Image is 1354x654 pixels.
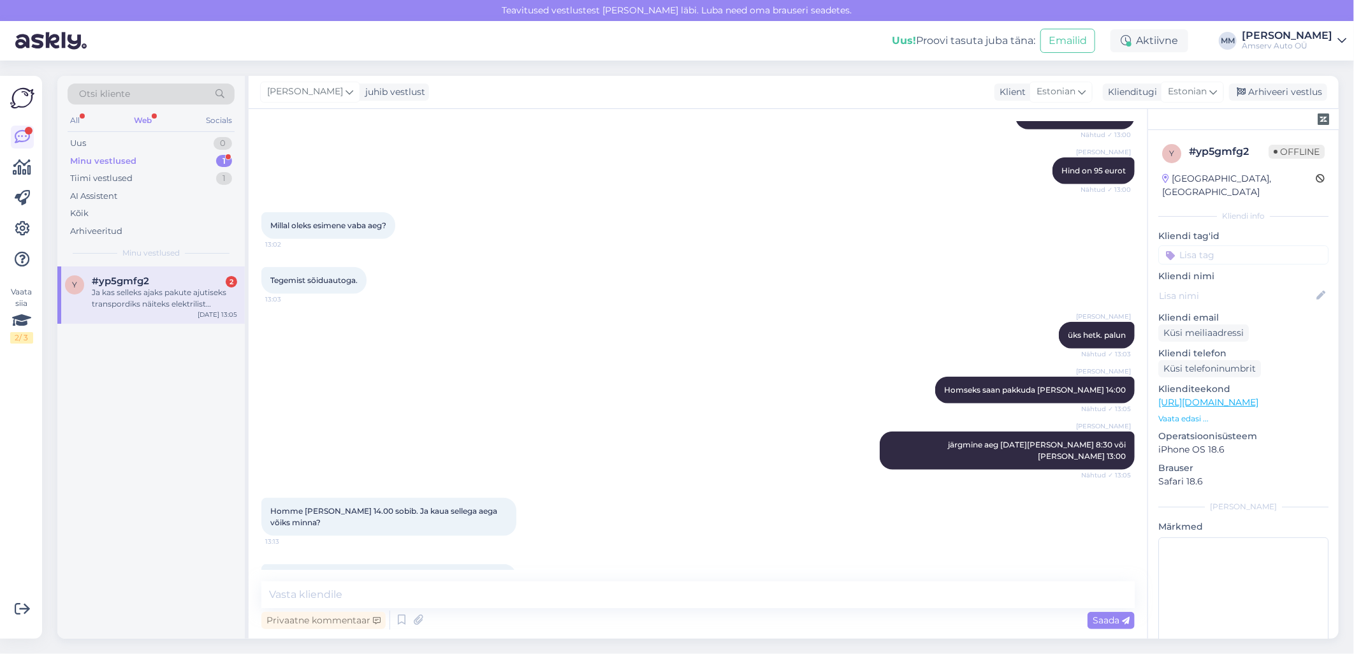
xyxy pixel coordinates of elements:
[1158,229,1329,243] p: Kliendi tag'id
[1081,130,1131,140] span: Nähtud ✓ 13:00
[892,33,1035,48] div: Proovi tasuta juba täna:
[1189,144,1269,159] div: # yp5gmfg2
[1318,113,1329,125] img: zendesk
[265,240,313,249] span: 13:02
[79,87,130,101] span: Otsi kliente
[1081,404,1131,414] span: Nähtud ✓ 13:05
[1158,311,1329,324] p: Kliendi email
[1158,443,1329,456] p: iPhone OS 18.6
[92,275,149,287] span: #yp5gmfg2
[70,172,133,185] div: Tiimi vestlused
[92,287,237,310] div: Ja kas selleks ajaks pakute ajutiseks transpordiks näiteks elektrilist tõukeratas või jalgratast?
[131,112,154,129] div: Web
[1158,270,1329,283] p: Kliendi nimi
[1159,289,1314,303] input: Lisa nimi
[1158,501,1329,512] div: [PERSON_NAME]
[261,612,386,629] div: Privaatne kommentaar
[1168,85,1207,99] span: Estonian
[1158,382,1329,396] p: Klienditeekond
[1061,166,1126,175] span: Hind on 95 eurot
[1269,145,1325,159] span: Offline
[122,247,180,259] span: Minu vestlused
[270,506,499,527] span: Homme [PERSON_NAME] 14.00 sobib. Ja kaua sellega aega võiks minna?
[216,155,232,168] div: 1
[1158,396,1258,408] a: [URL][DOMAIN_NAME]
[70,225,122,238] div: Arhiveeritud
[1158,520,1329,534] p: Märkmed
[1158,475,1329,488] p: Safari 18.6
[948,440,1128,461] span: järgmine aeg [DATE][PERSON_NAME] 8:30 või [PERSON_NAME] 13:00
[226,276,237,287] div: 2
[1040,29,1095,53] button: Emailid
[1242,31,1332,41] div: [PERSON_NAME]
[270,221,386,230] span: Millal oleks esimene vaba aeg?
[1076,147,1131,157] span: [PERSON_NAME]
[1081,185,1131,194] span: Nähtud ✓ 13:00
[1158,245,1329,265] input: Lisa tag
[360,85,425,99] div: juhib vestlust
[1158,324,1249,342] div: Küsi meiliaadressi
[1219,32,1237,50] div: MM
[892,34,916,47] b: Uus!
[70,190,117,203] div: AI Assistent
[994,85,1026,99] div: Klient
[265,294,313,304] span: 13:03
[1068,330,1126,340] span: üks hetk. palun
[1081,470,1131,480] span: Nähtud ✓ 13:05
[1093,614,1130,626] span: Saada
[1242,41,1332,51] div: Amserv Auto OÜ
[1037,85,1075,99] span: Estonian
[1081,349,1131,359] span: Nähtud ✓ 13:03
[267,85,343,99] span: [PERSON_NAME]
[1158,430,1329,443] p: Operatsioonisüsteem
[1076,421,1131,431] span: [PERSON_NAME]
[1110,29,1188,52] div: Aktiivne
[1103,85,1157,99] div: Klienditugi
[944,385,1126,395] span: Homseks saan pakkuda [PERSON_NAME] 14:00
[70,207,89,220] div: Kõik
[70,137,86,150] div: Uus
[216,172,232,185] div: 1
[203,112,235,129] div: Socials
[1158,413,1329,425] p: Vaata edasi ...
[72,280,77,289] span: y
[1158,210,1329,222] div: Kliendi info
[1076,312,1131,321] span: [PERSON_NAME]
[1158,461,1329,475] p: Brauser
[10,332,33,344] div: 2 / 3
[1158,347,1329,360] p: Kliendi telefon
[1076,367,1131,376] span: [PERSON_NAME]
[214,137,232,150] div: 0
[270,275,358,285] span: Tegemist sõiduautoga.
[1158,360,1261,377] div: Küsi telefoninumbrit
[1242,31,1346,51] a: [PERSON_NAME]Amserv Auto OÜ
[198,310,237,319] div: [DATE] 13:05
[70,155,136,168] div: Minu vestlused
[1169,149,1174,158] span: y
[10,286,33,344] div: Vaata siia
[1229,84,1327,101] div: Arhiveeri vestlus
[265,537,313,546] span: 13:13
[1162,172,1316,199] div: [GEOGRAPHIC_DATA], [GEOGRAPHIC_DATA]
[68,112,82,129] div: All
[10,86,34,110] img: Askly Logo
